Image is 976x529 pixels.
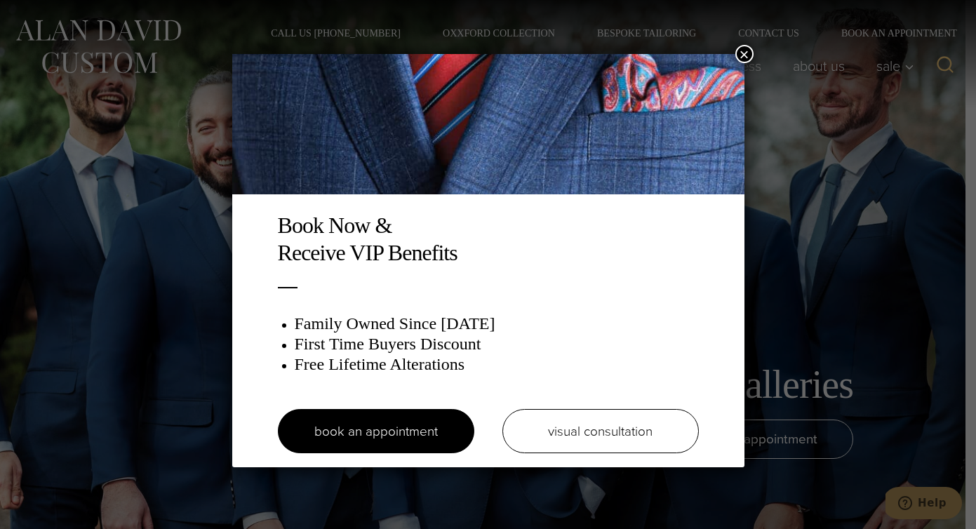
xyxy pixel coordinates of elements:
h3: Family Owned Since [DATE] [295,314,699,334]
h2: Book Now & Receive VIP Benefits [278,212,699,266]
h3: First Time Buyers Discount [295,334,699,354]
a: book an appointment [278,409,474,453]
a: visual consultation [502,409,699,453]
button: Close [735,45,754,63]
span: Help [32,10,61,22]
h3: Free Lifetime Alterations [295,354,699,375]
